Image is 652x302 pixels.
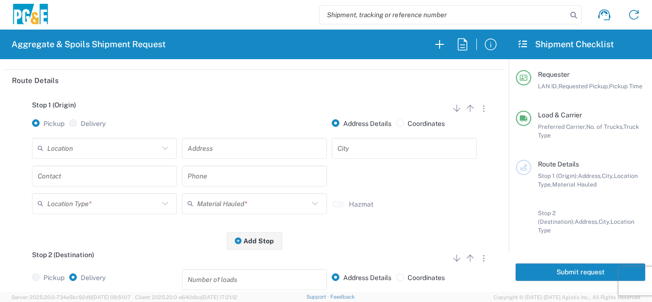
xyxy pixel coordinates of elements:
[135,294,237,300] span: Client: 2025.20.0-e640dba
[538,172,578,179] span: Stop 1 (Origin):
[558,83,609,90] span: Requested Pickup,
[538,83,558,90] span: LAN ID,
[396,273,445,282] label: Coordinates
[538,123,586,130] span: Preferred Carrier,
[349,200,373,208] label: Hazmat
[515,263,645,281] button: Submit request
[11,4,50,26] img: pge
[92,294,131,300] span: [DATE] 09:51:07
[538,71,569,78] span: Requester
[538,209,575,225] span: Stop 2 (Destination):
[586,123,623,130] span: No. of Trucks,
[332,119,391,128] label: Address Details
[320,6,567,24] input: Shipment, tracking or reference number
[11,39,166,50] h2: Aggregate & Spoils Shipment Request
[306,294,330,300] a: Support
[552,181,597,188] span: Material Hauled
[396,119,445,128] label: Coordinates
[517,39,614,50] h2: Shipment Checklist
[538,111,582,119] span: Load & Carrier
[575,218,599,225] span: Address,
[599,218,610,225] span: City,
[494,293,641,302] span: Copyright © [DATE]-[DATE] Agistix Inc., All Rights Reserved
[32,101,76,109] span: Stop 1 (Origin)
[538,160,579,168] span: Route Details
[332,273,391,282] label: Address Details
[330,294,355,300] a: Feedback
[201,294,237,300] span: [DATE] 17:21:12
[11,294,131,300] span: Server: 2025.20.0-734e5bc92d9
[609,83,642,90] span: Pickup Time
[227,232,282,250] button: Add Stop
[602,172,614,179] span: City,
[12,76,59,85] h2: Route Details
[32,251,94,259] span: Stop 2 (Destination)
[578,172,602,179] span: Address,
